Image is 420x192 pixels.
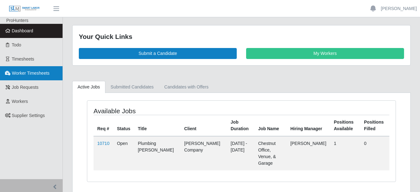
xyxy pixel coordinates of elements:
[12,113,45,118] span: Supplier Settings
[254,115,286,136] th: Job Name
[134,115,180,136] th: Title
[12,85,39,90] span: Job Requests
[360,136,389,170] td: 0
[113,115,134,136] th: Status
[286,115,330,136] th: Hiring Manager
[227,115,255,136] th: Job Duration
[97,141,109,146] a: 10710
[113,136,134,170] td: Open
[330,136,360,170] td: 1
[79,48,237,59] a: Submit a Candidate
[254,136,286,170] td: Chestnut Office, Venue, & Garage
[12,99,28,104] span: Workers
[246,48,404,59] a: My Workers
[330,115,360,136] th: Positions Available
[381,5,417,12] a: [PERSON_NAME]
[72,81,105,93] a: Active Jobs
[286,136,330,170] td: [PERSON_NAME]
[105,81,159,93] a: Submitted Candidates
[12,71,49,76] span: Worker Timesheets
[12,28,33,33] span: Dashboard
[94,107,211,115] h4: Available Jobs
[180,136,227,170] td: [PERSON_NAME] Company
[159,81,214,93] a: Candidates with Offers
[360,115,389,136] th: Positions Filled
[79,32,404,42] div: Your Quick Links
[6,18,28,23] span: ProHunters
[12,56,34,61] span: Timesheets
[94,115,113,136] th: Req #
[134,136,180,170] td: Plumbing [PERSON_NAME]
[12,42,21,47] span: Todo
[180,115,227,136] th: Client
[9,5,40,12] img: SLM Logo
[227,136,255,170] td: [DATE] - [DATE]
